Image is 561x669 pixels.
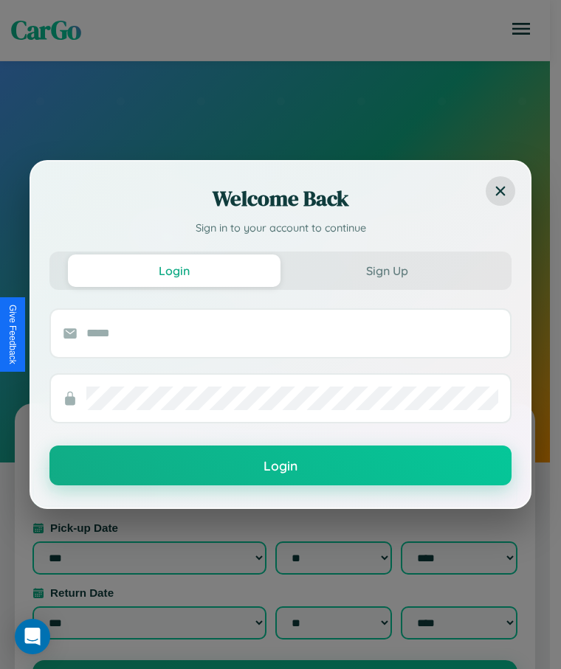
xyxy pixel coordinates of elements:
div: Give Feedback [7,305,18,364]
button: Login [49,446,512,485]
button: Sign Up [280,254,493,287]
p: Sign in to your account to continue [49,221,512,237]
div: Open Intercom Messenger [15,619,50,654]
button: Login [68,254,280,287]
h2: Welcome Back [49,184,512,213]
